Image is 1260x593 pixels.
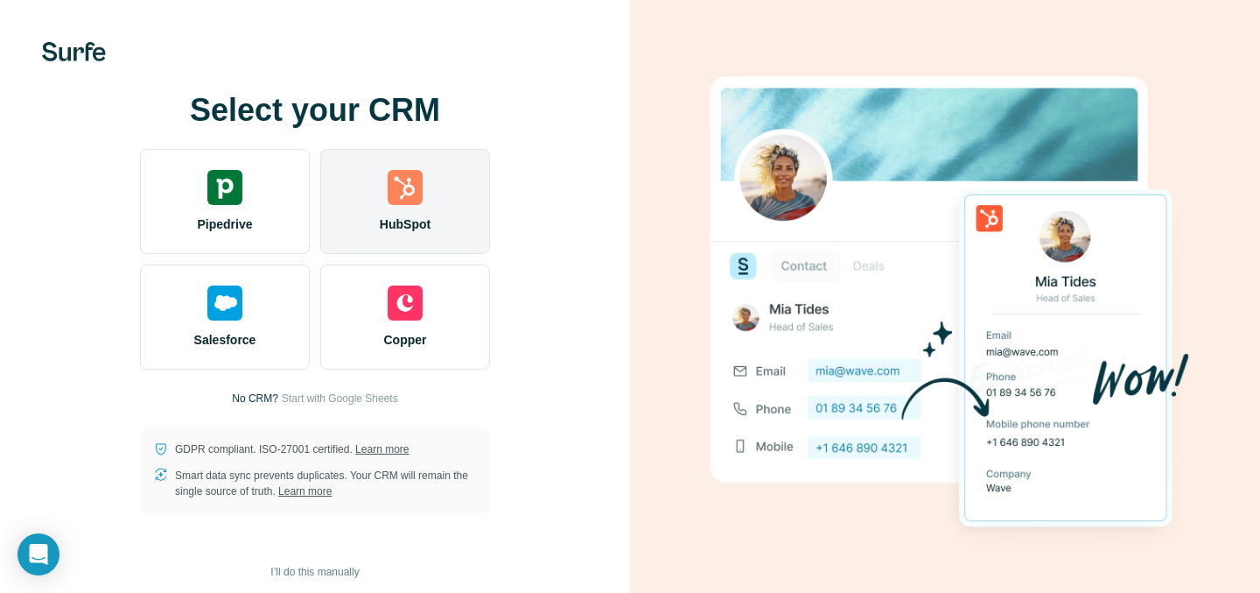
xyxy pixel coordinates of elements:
[388,286,423,321] img: copper's logo
[355,443,409,455] a: Learn more
[232,391,278,406] p: No CRM?
[388,170,423,205] img: hubspot's logo
[175,441,409,457] p: GDPR compliant. ISO-27001 certified.
[207,170,242,205] img: pipedrive's logo
[258,559,371,585] button: I’ll do this manually
[270,564,359,580] span: I’ll do this manually
[175,468,476,499] p: Smart data sync prevents duplicates. Your CRM will remain the single source of truth.
[140,93,490,128] h1: Select your CRM
[700,49,1190,557] img: HUBSPOT image
[384,331,427,349] span: Copper
[207,286,242,321] img: salesforce's logo
[42,42,106,61] img: Surfe's logo
[17,533,59,575] div: Open Intercom Messenger
[282,391,398,406] button: Start with Google Sheets
[197,215,252,233] span: Pipedrive
[278,485,332,498] a: Learn more
[380,215,430,233] span: HubSpot
[194,331,256,349] span: Salesforce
